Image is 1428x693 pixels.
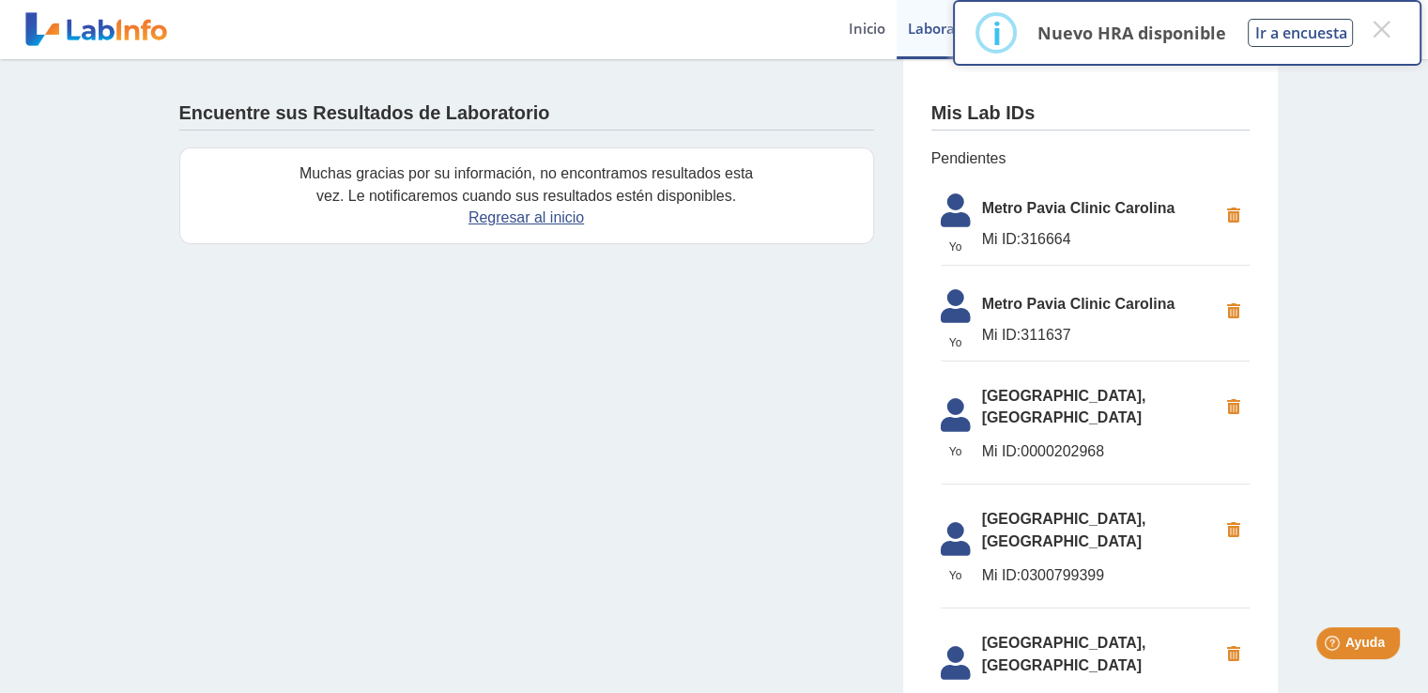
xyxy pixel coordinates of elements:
[982,440,1218,463] span: 0000202968
[931,102,1036,125] h4: Mis Lab IDs
[982,293,1218,316] span: Metro Pavia Clinic Carolina
[982,508,1218,553] span: [GEOGRAPHIC_DATA], [GEOGRAPHIC_DATA]
[929,334,982,351] span: Yo
[1248,19,1353,47] button: Ir a encuesta
[929,239,982,255] span: Yo
[931,147,1250,170] span: Pendientes
[269,162,784,208] div: Muchas gracias por su información, no encontramos resultados esta vez. Le notificaremos cuando su...
[1036,22,1225,44] p: Nuevo HRA disponible
[982,231,1021,247] span: Mi ID:
[929,567,982,584] span: Yo
[982,443,1021,459] span: Mi ID:
[982,228,1218,251] span: 316664
[991,16,1001,50] div: i
[982,324,1218,346] span: 311637
[929,443,982,460] span: Yo
[982,632,1218,677] span: [GEOGRAPHIC_DATA], [GEOGRAPHIC_DATA]
[982,197,1218,220] span: Metro Pavia Clinic Carolina
[982,567,1021,583] span: Mi ID:
[982,564,1218,587] span: 0300799399
[1261,620,1407,672] iframe: Help widget launcher
[982,327,1021,343] span: Mi ID:
[982,385,1218,430] span: [GEOGRAPHIC_DATA], [GEOGRAPHIC_DATA]
[468,209,584,225] a: Regresar al inicio
[179,102,550,125] h4: Encuentre sus Resultados de Laboratorio
[1364,12,1398,46] button: Close this dialog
